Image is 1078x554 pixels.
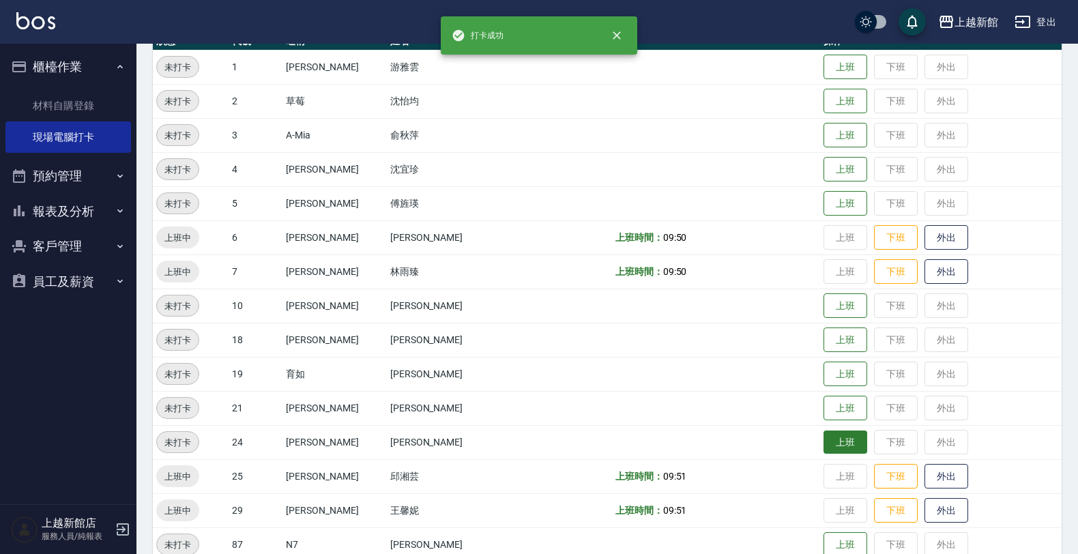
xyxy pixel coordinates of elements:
[824,55,867,80] button: 上班
[874,464,918,489] button: 下班
[16,12,55,29] img: Logo
[282,254,387,289] td: [PERSON_NAME]
[824,396,867,421] button: 上班
[387,220,508,254] td: [PERSON_NAME]
[387,84,508,118] td: 沈怡均
[157,538,199,552] span: 未打卡
[387,289,508,323] td: [PERSON_NAME]
[229,50,282,84] td: 1
[615,505,663,516] b: 上班時間：
[452,29,504,42] span: 打卡成功
[955,14,998,31] div: 上越新館
[924,259,968,285] button: 外出
[282,220,387,254] td: [PERSON_NAME]
[282,152,387,186] td: [PERSON_NAME]
[282,118,387,152] td: A-Mia
[5,229,131,264] button: 客戶管理
[874,498,918,523] button: 下班
[229,493,282,527] td: 29
[387,118,508,152] td: 俞秋萍
[157,367,199,381] span: 未打卡
[229,391,282,425] td: 21
[282,391,387,425] td: [PERSON_NAME]
[157,60,199,74] span: 未打卡
[157,435,199,450] span: 未打卡
[824,293,867,319] button: 上班
[874,225,918,250] button: 下班
[387,425,508,459] td: [PERSON_NAME]
[387,323,508,357] td: [PERSON_NAME]
[229,84,282,118] td: 2
[5,158,131,194] button: 預約管理
[5,264,131,300] button: 員工及薪資
[229,289,282,323] td: 10
[663,266,687,277] span: 09:50
[156,231,199,245] span: 上班中
[229,459,282,493] td: 25
[615,471,663,482] b: 上班時間：
[229,425,282,459] td: 24
[229,118,282,152] td: 3
[157,333,199,347] span: 未打卡
[157,196,199,211] span: 未打卡
[5,194,131,229] button: 報表及分析
[602,20,632,50] button: close
[229,220,282,254] td: 6
[824,327,867,353] button: 上班
[387,254,508,289] td: 林雨臻
[157,299,199,313] span: 未打卡
[229,357,282,391] td: 19
[899,8,926,35] button: save
[824,362,867,387] button: 上班
[387,50,508,84] td: 游雅雲
[387,152,508,186] td: 沈宜珍
[924,464,968,489] button: 外出
[282,425,387,459] td: [PERSON_NAME]
[615,232,663,243] b: 上班時間：
[157,128,199,143] span: 未打卡
[229,152,282,186] td: 4
[157,94,199,108] span: 未打卡
[5,121,131,153] a: 現場電腦打卡
[387,391,508,425] td: [PERSON_NAME]
[924,498,968,523] button: 外出
[229,186,282,220] td: 5
[156,469,199,484] span: 上班中
[924,225,968,250] button: 外出
[282,289,387,323] td: [PERSON_NAME]
[42,530,111,542] p: 服務人員/純報表
[387,459,508,493] td: 邱湘芸
[874,259,918,285] button: 下班
[11,516,38,543] img: Person
[663,471,687,482] span: 09:51
[663,232,687,243] span: 09:50
[229,323,282,357] td: 18
[5,90,131,121] a: 材料自購登錄
[282,493,387,527] td: [PERSON_NAME]
[387,186,508,220] td: 傅旌瑛
[824,89,867,114] button: 上班
[42,516,111,530] h5: 上越新館店
[824,123,867,148] button: 上班
[387,357,508,391] td: [PERSON_NAME]
[156,504,199,518] span: 上班中
[615,266,663,277] b: 上班時間：
[933,8,1004,36] button: 上越新館
[824,431,867,454] button: 上班
[824,191,867,216] button: 上班
[282,357,387,391] td: 育如
[387,493,508,527] td: 王馨妮
[282,459,387,493] td: [PERSON_NAME]
[282,186,387,220] td: [PERSON_NAME]
[157,401,199,415] span: 未打卡
[282,50,387,84] td: [PERSON_NAME]
[5,49,131,85] button: 櫃檯作業
[824,157,867,182] button: 上班
[229,254,282,289] td: 7
[282,84,387,118] td: 草莓
[282,323,387,357] td: [PERSON_NAME]
[663,505,687,516] span: 09:51
[1009,10,1062,35] button: 登出
[156,265,199,279] span: 上班中
[157,162,199,177] span: 未打卡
